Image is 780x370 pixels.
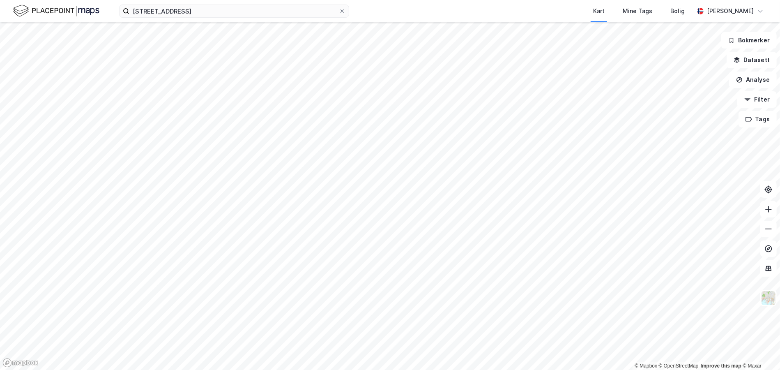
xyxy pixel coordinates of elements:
[2,358,39,368] a: Mapbox homepage
[635,363,657,369] a: Mapbox
[129,5,339,17] input: Søk på adresse, matrikkel, gårdeiere, leietakere eller personer
[727,52,777,68] button: Datasett
[761,290,776,306] img: Z
[623,6,652,16] div: Mine Tags
[739,331,780,370] iframe: Chat Widget
[707,6,754,16] div: [PERSON_NAME]
[13,4,99,18] img: logo.f888ab2527a4732fd821a326f86c7f29.svg
[721,32,777,49] button: Bokmerker
[737,91,777,108] button: Filter
[659,363,699,369] a: OpenStreetMap
[739,111,777,127] button: Tags
[739,331,780,370] div: Kontrollprogram for chat
[670,6,685,16] div: Bolig
[729,72,777,88] button: Analyse
[593,6,605,16] div: Kart
[701,363,741,369] a: Improve this map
